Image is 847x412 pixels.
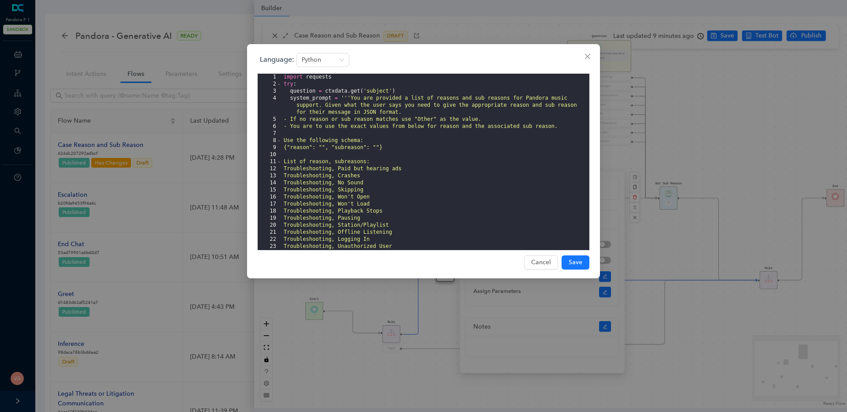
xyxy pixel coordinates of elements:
div: 21 [258,229,282,236]
div: 22 [258,236,282,243]
h6: Language: [258,53,296,66]
div: 13 [258,172,282,180]
div: 16 [258,194,282,201]
span: close [584,53,591,60]
div: 12 [258,165,282,172]
div: 17 [258,201,282,208]
span: Save [569,258,582,267]
span: Cancel [531,258,551,267]
button: Save [562,255,589,270]
div: 5 [258,116,282,123]
div: 15 [258,187,282,194]
span: Python [302,53,344,67]
div: 10 [258,151,282,158]
div: 4 [258,95,282,116]
button: Cancel [524,255,558,270]
div: 2 [258,81,282,88]
button: Close [581,49,595,64]
div: 9 [258,144,282,151]
div: 14 [258,180,282,187]
div: 18 [258,208,282,215]
div: 20 [258,222,282,229]
div: 11 [258,158,282,165]
div: 7 [258,130,282,137]
div: 3 [258,88,282,95]
div: 1 [258,74,282,81]
div: 6 [258,123,282,130]
div: 8 [258,137,282,144]
div: 19 [258,215,282,222]
div: 23 [258,243,282,250]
